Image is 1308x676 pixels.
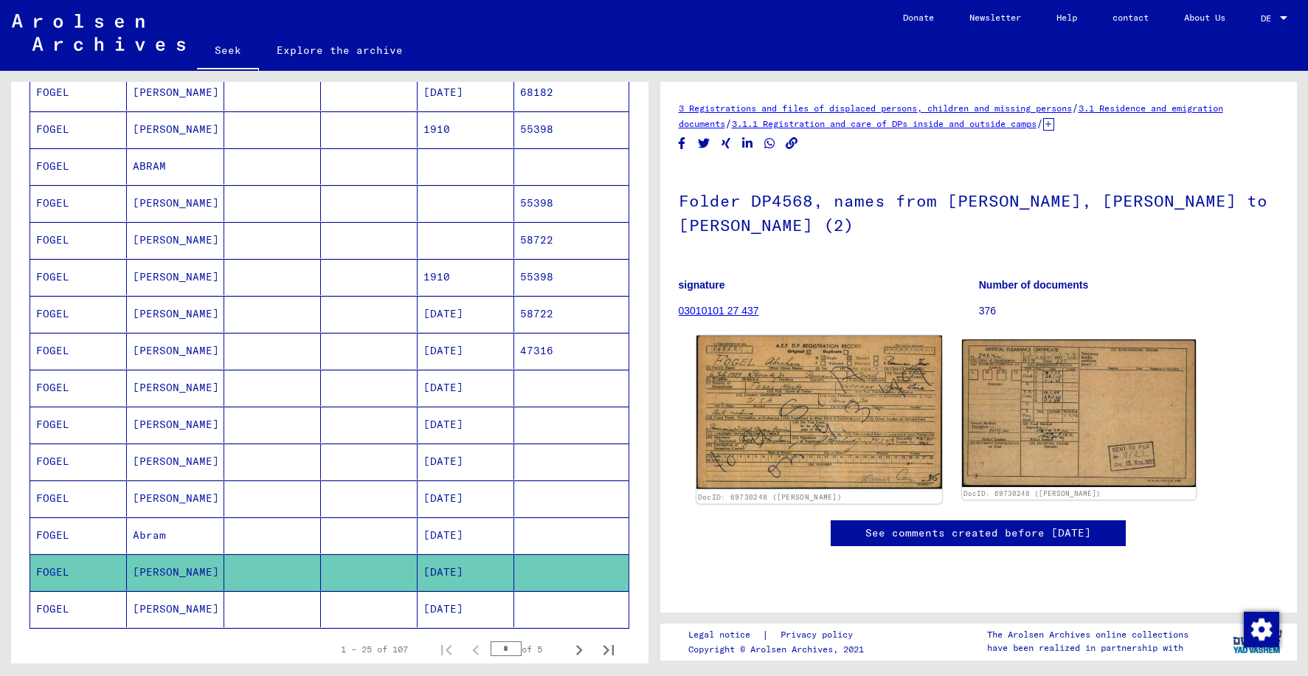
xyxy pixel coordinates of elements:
[423,602,463,615] font: [DATE]
[133,418,219,431] font: [PERSON_NAME]
[259,32,421,68] a: Explore the archive
[740,134,755,153] button: Share on LinkedIn
[979,279,1089,291] font: Number of documents
[963,489,1101,497] a: DocID: 69730248 ([PERSON_NAME])
[520,344,553,357] font: 47316
[133,492,219,505] font: [PERSON_NAME]
[36,492,69,505] font: FOGEL
[688,629,750,640] font: Legal notice
[277,44,403,57] font: Explore the archive
[36,196,69,210] font: FOGEL
[962,339,1196,487] img: 002.jpg
[36,344,69,357] font: FOGEL
[36,270,69,283] font: FOGEL
[520,233,553,246] font: 58722
[133,565,219,579] font: [PERSON_NAME]
[36,418,69,431] font: FOGEL
[1230,623,1285,660] img: yv_logo.png
[520,270,553,283] font: 55398
[1056,12,1077,23] font: Help
[36,86,69,99] font: FOGEL
[679,103,1072,114] a: 3 Registrations and files of displaced persons, children and missing persons
[1184,12,1225,23] font: About Us
[719,134,734,153] button: Share on Xing
[1113,12,1149,23] font: contact
[564,635,594,664] button: Next page
[36,233,69,246] font: FOGEL
[36,528,69,542] font: FOGEL
[688,644,864,655] font: Copyright © Arolsen Archives, 2021
[762,628,769,641] font: |
[423,565,463,579] font: [DATE]
[36,307,69,320] font: FOGEL
[133,270,219,283] font: [PERSON_NAME]
[423,307,463,320] font: [DATE]
[432,635,461,664] button: First page
[1244,612,1279,647] img: Change consent
[674,134,690,153] button: Share on Facebook
[133,602,219,615] font: [PERSON_NAME]
[732,118,1037,129] a: 3.1.1 Registration and care of DPs inside and outside camps
[679,305,759,317] a: 03010101 27 437
[987,642,1183,653] font: have been realized in partnership with
[969,12,1021,23] font: Newsletter
[423,492,463,505] font: [DATE]
[133,455,219,468] font: [PERSON_NAME]
[423,86,463,99] font: [DATE]
[423,418,463,431] font: [DATE]
[522,644,542,655] font: of 5
[36,602,69,615] font: FOGEL
[987,629,1188,640] font: The Arolsen Archives online collections
[520,86,553,99] font: 68182
[865,525,1091,541] a: See comments created before [DATE]
[197,32,259,71] a: Seek
[769,627,871,643] a: Privacy policy
[1037,117,1043,130] font: /
[133,344,219,357] font: [PERSON_NAME]
[520,196,553,210] font: 55398
[697,492,841,501] a: DocID: 69730248 ([PERSON_NAME])
[725,117,732,130] font: /
[520,307,553,320] font: 58722
[423,123,450,136] font: 1910
[679,279,725,291] font: signature
[215,44,241,57] font: Seek
[133,86,219,99] font: [PERSON_NAME]
[36,123,69,136] font: FOGEL
[133,196,219,210] font: [PERSON_NAME]
[133,123,219,136] font: [PERSON_NAME]
[688,627,762,643] a: Legal notice
[423,344,463,357] font: [DATE]
[36,159,69,173] font: FOGEL
[133,307,219,320] font: [PERSON_NAME]
[341,644,408,655] font: 1 – 25 of 107
[12,14,185,51] img: Arolsen_neg.svg
[461,635,491,664] button: Previous page
[781,629,853,640] font: Privacy policy
[784,134,800,153] button: Copy link
[594,635,623,664] button: Last page
[520,123,553,136] font: 55398
[36,565,69,579] font: FOGEL
[762,134,778,153] button: Share on WhatsApp
[36,381,69,394] font: FOGEL
[1261,13,1271,24] font: DE
[423,528,463,542] font: [DATE]
[36,455,69,468] font: FOGEL
[133,528,166,542] font: Abram
[133,159,166,173] font: ABRAM
[679,190,1267,235] font: Folder DP4568, names from [PERSON_NAME], [PERSON_NAME] to [PERSON_NAME] (2)
[423,270,450,283] font: 1910
[865,526,1091,539] font: See comments created before [DATE]
[696,336,942,489] img: 001.jpg
[696,134,712,153] button: Share on Twitter
[423,455,463,468] font: [DATE]
[903,12,934,23] font: Donate
[133,233,219,246] font: [PERSON_NAME]
[979,305,996,317] font: 376
[1072,101,1079,114] font: /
